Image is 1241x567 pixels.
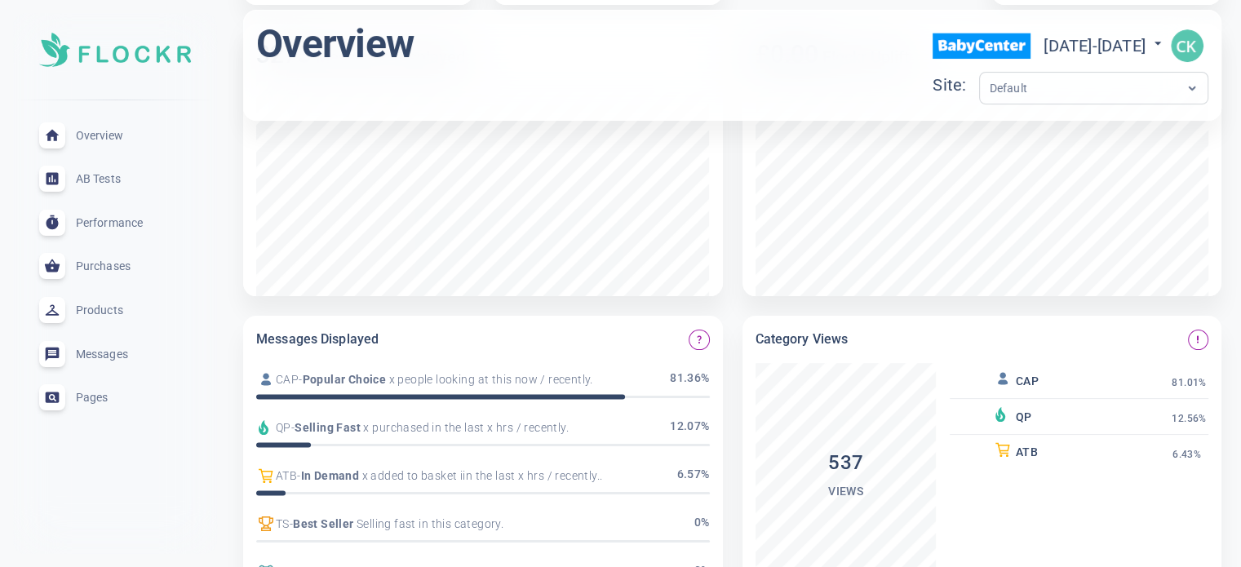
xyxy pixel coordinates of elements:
span: x people looking at this now / recently. [386,371,592,388]
span: Selling Fast [295,419,361,436]
span: x added to basket iin the last x hrs / recently.. [359,467,602,485]
span: In Demand [301,467,360,485]
span: question_mark [694,334,704,344]
span: [DATE] - [DATE] [1044,36,1166,55]
span: Selling fast in this category. [354,516,503,533]
a: Products [13,288,217,332]
span: ATB - [276,467,301,485]
h1: Overview [256,20,414,69]
span: QP - [276,419,295,436]
div: Site: [933,72,978,99]
span: priority_high [1193,334,1203,344]
img: 72891afe4fe6c9efe9311dda18686fec [1171,29,1203,62]
a: Overview [13,113,217,157]
span: 0 % [694,514,710,534]
h6: Messages Displayed [256,329,379,350]
span: CAP - [276,371,303,388]
span: 81.01% [1172,377,1206,389]
span: Views [828,485,863,498]
span: Popular Choice [303,371,387,388]
h4: 537 [756,450,937,476]
a: Purchases [13,245,217,289]
span: Best Seller [293,516,353,533]
span: 6.43% [1172,449,1201,461]
a: Messages [13,332,217,376]
a: Performance [13,201,217,245]
button: Which Flockr messages are displayed the most [689,330,709,350]
span: 81.36 % [670,370,709,389]
img: Soft UI Logo [39,33,191,67]
span: TS - [276,516,293,533]
span: 12.07 % [670,418,709,437]
span: 12.56% [1172,413,1206,425]
h6: Category Views [756,329,849,350]
a: AB Tests [13,157,217,201]
span: 6.57 % [676,466,709,485]
span: x purchased in the last x hrs / recently. [361,419,569,436]
a: Pages [13,375,217,419]
img: babycenter [933,20,1030,72]
button: Message views on the category page [1188,330,1208,350]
